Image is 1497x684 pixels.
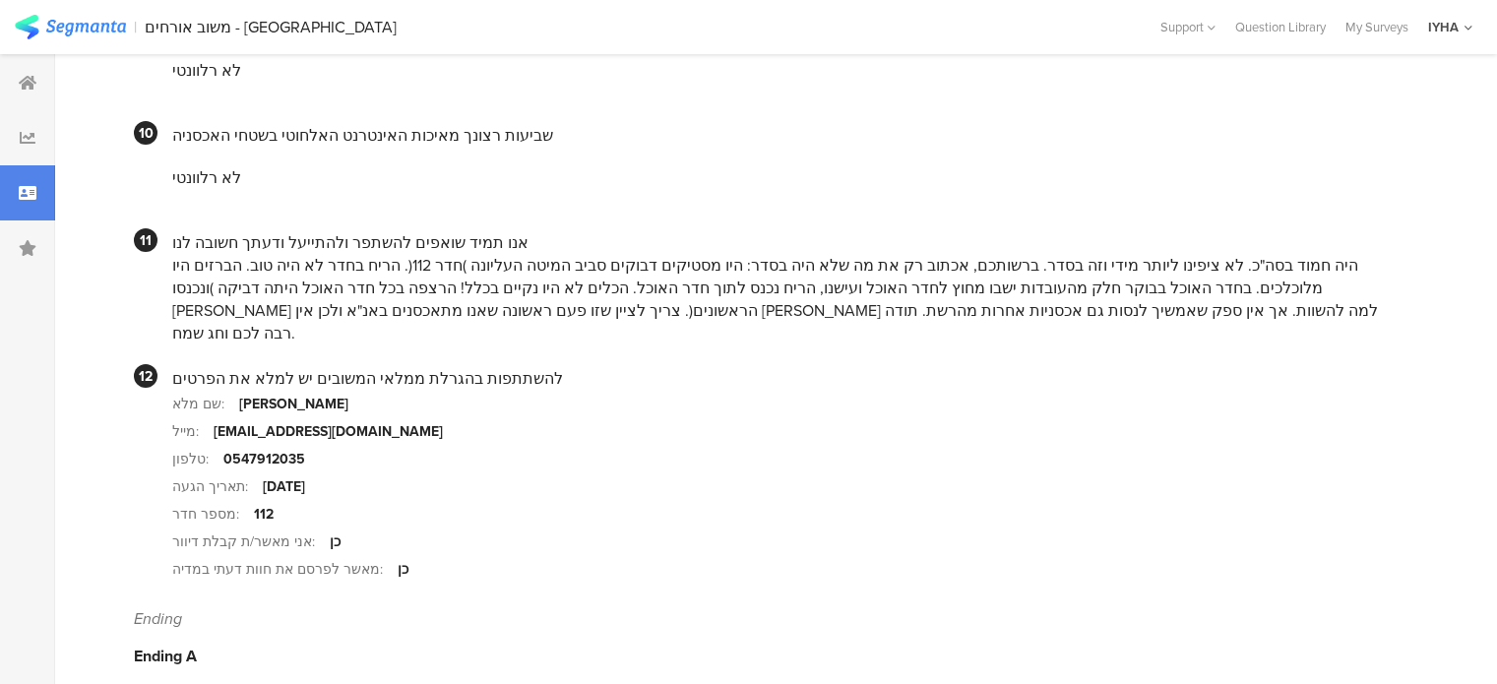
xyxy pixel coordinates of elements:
[172,559,398,580] div: מאשר לפרסם את חוות דעתי במדיה:
[172,39,1403,101] section: לא רלוונטי
[145,18,397,36] div: משוב אורחים - [GEOGRAPHIC_DATA]
[134,121,157,145] div: 10
[263,476,305,497] div: [DATE]
[1336,18,1418,36] a: My Surveys
[172,394,239,414] div: שם מלא:
[172,449,223,469] div: טלפון:
[134,16,137,38] div: |
[134,607,1403,630] div: Ending
[172,124,1403,147] div: שביעות רצונך מאיכות האינטרנט האלחוטי בשטחי האכסניה
[1160,12,1216,42] div: Support
[172,231,1403,254] div: אנו תמיד שואפים להשתפר ולהתייעל ודעתך חשובה לנו
[1225,18,1336,36] a: Question Library
[15,15,126,39] img: segmanta logo
[223,449,305,469] div: 0547912035
[134,228,157,252] div: 11
[254,504,274,525] div: 112
[172,367,1403,390] div: להשתתפות בהגרלת ממלאי המשובים יש למלא את הפרטים
[1428,18,1459,36] div: IYHA
[330,531,341,552] div: כן
[172,531,330,552] div: אני מאשר/ת קבלת דיוור:
[134,364,157,388] div: 12
[239,394,348,414] div: [PERSON_NAME]
[172,254,1403,344] div: היה חמוד בסה"כ. לא ציפינו ליותר מידי וזה בסדר. ברשותכם, אכתוב רק את מה שלא היה בסדר: היו מסטיקים ...
[398,559,408,580] div: כן
[172,421,214,442] div: מייל:
[134,645,1403,667] div: Ending A
[214,421,443,442] div: [EMAIL_ADDRESS][DOMAIN_NAME]
[172,476,263,497] div: תאריך הגעה:
[172,504,254,525] div: מספר חדר:
[172,147,1403,209] section: לא רלוונטי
